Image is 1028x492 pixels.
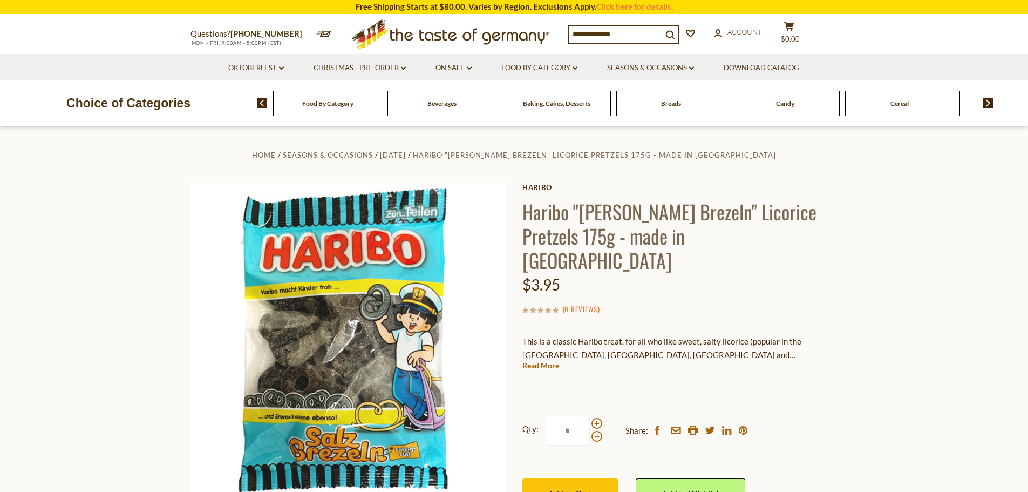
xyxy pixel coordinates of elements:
a: Food By Category [501,62,577,74]
a: Oktoberfest [228,62,284,74]
img: next arrow [983,98,993,108]
strong: Qty: [522,422,539,436]
span: $0.00 [781,35,800,43]
h1: Haribo "[PERSON_NAME] Brezeln" Licorice Pretzels 175g - made in [GEOGRAPHIC_DATA] [522,199,838,272]
a: [DATE] [380,151,406,159]
input: Qty: [546,416,590,446]
button: $0.00 [773,21,806,48]
a: Baking, Cakes, Desserts [523,99,590,107]
a: [PHONE_NUMBER] [230,29,302,38]
a: Food By Category [302,99,353,107]
a: Click here for details. [596,2,673,11]
a: Home [252,151,276,159]
p: This is a classic Haribo treat, for all who like sweet, salty licorice (popular in the [GEOGRAPHI... [522,335,838,362]
img: previous arrow [257,98,267,108]
a: Haribo "[PERSON_NAME] Brezeln" Licorice Pretzels 175g - made in [GEOGRAPHIC_DATA] [413,151,776,159]
a: Breads [661,99,681,107]
a: On Sale [435,62,472,74]
a: 0 Reviews [564,304,597,315]
span: $3.95 [522,275,560,294]
a: Read More [522,360,559,371]
p: Questions? [190,27,310,41]
a: Download Catalog [724,62,799,74]
a: Candy [776,99,794,107]
a: Haribo [522,183,838,192]
a: Seasons & Occasions [607,62,694,74]
a: Cereal [890,99,909,107]
span: ( ) [562,304,600,314]
a: Seasons & Occasions [283,151,373,159]
span: Share: [625,424,648,437]
span: Account [727,28,762,36]
a: Christmas - PRE-ORDER [314,62,406,74]
a: Account [714,26,762,38]
span: MON - FRI, 9:00AM - 5:00PM (EST) [190,40,282,46]
a: Beverages [427,99,457,107]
